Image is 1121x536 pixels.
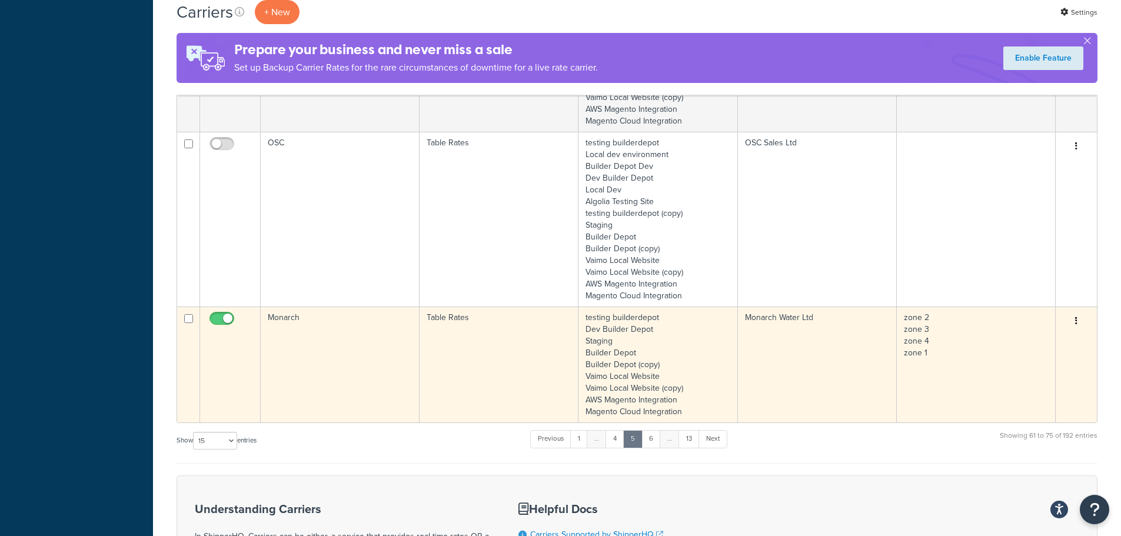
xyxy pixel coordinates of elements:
[177,432,257,450] label: Show entries
[530,430,571,448] a: Previous
[420,307,578,422] td: Table Rates
[606,430,624,448] a: 4
[234,40,598,59] h4: Prepare your business and never miss a sale
[177,33,234,83] img: ad-rules-rateshop-fe6ec290ccb7230408bd80ed9643f0289d75e0ffd9eb532fc0e269fcd187b520.png
[660,430,680,448] a: …
[570,430,588,448] a: 1
[195,502,489,515] h3: Understanding Carriers
[1080,495,1109,524] button: Open Resource Center
[641,430,661,448] a: 6
[420,132,578,307] td: Table Rates
[738,132,897,307] td: OSC Sales Ltd
[1000,429,1097,454] div: Showing 61 to 75 of 192 entries
[261,132,420,307] td: OSC
[623,430,643,448] a: 5
[678,430,700,448] a: 13
[1003,46,1083,70] a: Enable Feature
[897,307,1056,422] td: zone 2 zone 3 zone 4 zone 1
[1060,4,1097,21] a: Settings
[234,59,598,76] p: Set up Backup Carrier Rates for the rare circumstances of downtime for a live rate carrier.
[578,307,737,422] td: testing builderdepot Dev Builder Depot Staging Builder Depot Builder Depot (copy) Vaimo Local Web...
[261,307,420,422] td: Monarch
[698,430,727,448] a: Next
[518,502,672,515] h3: Helpful Docs
[738,307,897,422] td: Monarch Water Ltd
[578,132,737,307] td: testing builderdepot Local dev environment Builder Depot Dev Dev Builder Depot Local Dev Algolia ...
[177,1,233,24] h1: Carriers
[193,432,237,450] select: Showentries
[587,430,607,448] a: …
